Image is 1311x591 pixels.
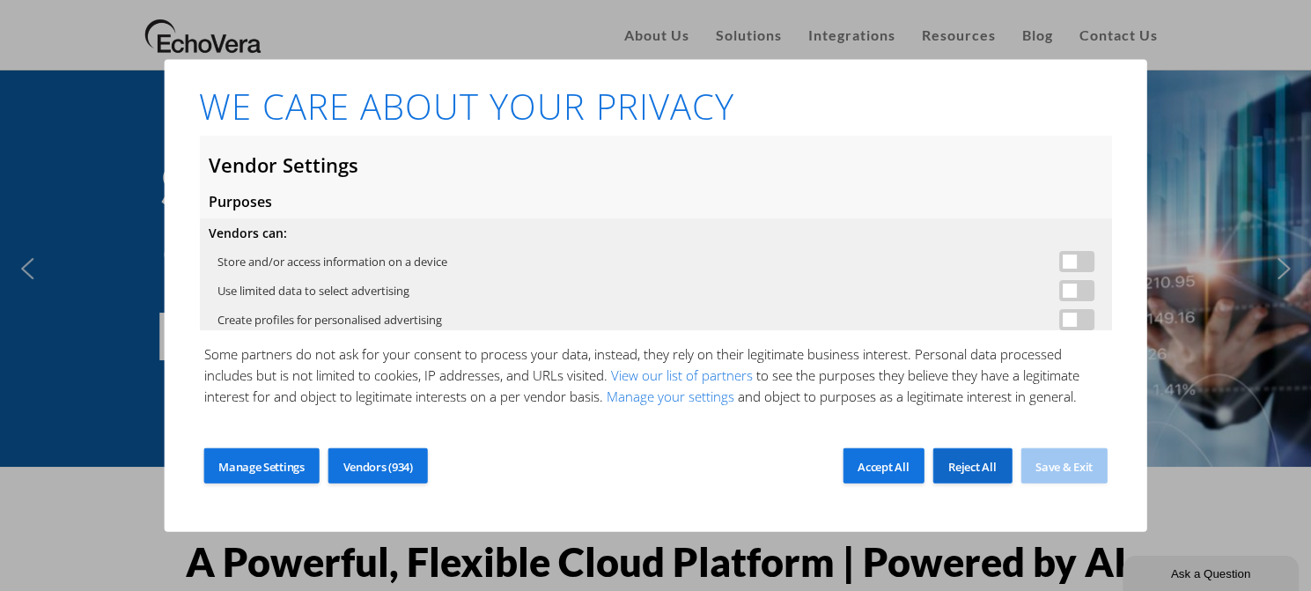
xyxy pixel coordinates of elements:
[203,344,1108,407] p: Some partners do not ask for your consent to process your data, instead, they rely on their legit...
[208,224,1112,241] h4: Vendors can:
[13,15,163,28] div: Ask a Question
[858,459,909,475] span: Accept All
[602,388,737,405] a: Manage your settings
[217,250,446,271] label: Store and/or access information on a device
[607,366,755,384] a: View our list of partners
[199,85,734,126] h1: WE CARE ABOUT YOUR PRIVACY
[208,152,1112,175] h2: Vendor Settings
[218,459,305,475] span: Manage Settings
[948,459,996,475] span: Reject All
[217,279,409,300] label: Use limited data to select advertising
[217,308,441,329] label: Create profiles for personalised advertising
[208,193,1112,209] h3: Purposes
[343,459,413,475] span: Vendors (934)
